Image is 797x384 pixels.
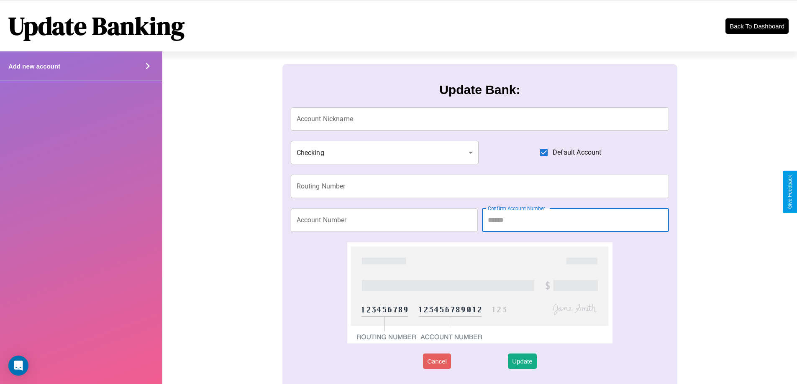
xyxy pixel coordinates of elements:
[291,141,479,164] div: Checking
[423,353,451,369] button: Cancel
[787,175,793,209] div: Give Feedback
[439,83,520,97] h3: Update Bank:
[553,147,601,158] span: Default Account
[347,242,612,343] img: check
[8,63,60,70] h4: Add new account
[488,205,545,212] label: Confirm Account Number
[725,18,789,34] button: Back To Dashboard
[8,356,28,376] div: Open Intercom Messenger
[508,353,536,369] button: Update
[8,9,185,43] h1: Update Banking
